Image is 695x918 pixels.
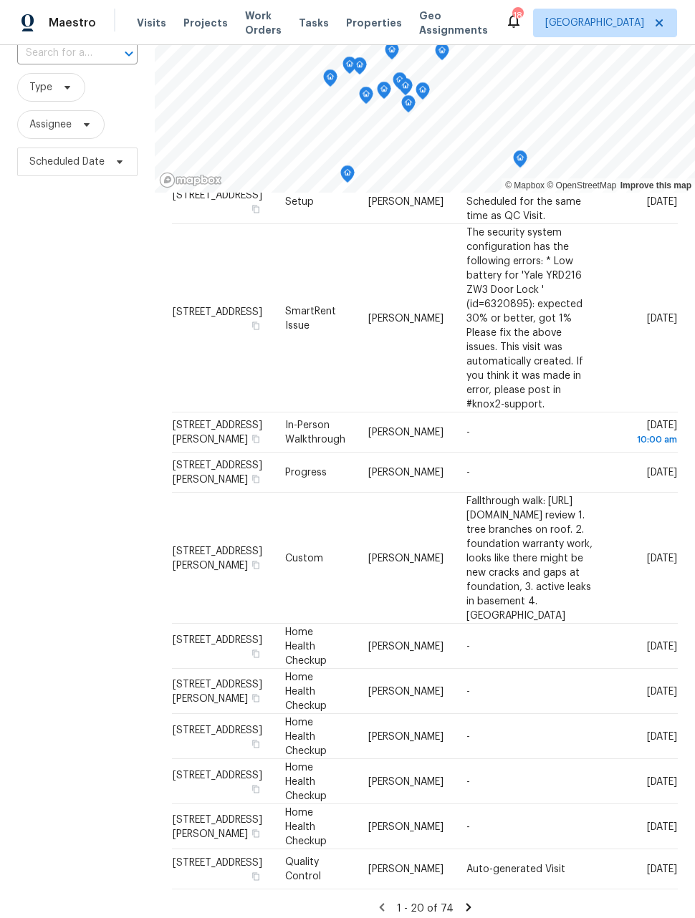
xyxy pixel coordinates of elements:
span: [PERSON_NAME] [368,821,444,831]
div: Map marker [401,95,416,117]
span: [PERSON_NAME] [368,731,444,741]
span: Progress [285,468,327,478]
span: [GEOGRAPHIC_DATA] [545,16,644,30]
span: The security system configuration has the following errors: * Low battery for 'Yale YRD216 ZW3 Do... [466,227,583,409]
span: Setup [285,196,314,206]
div: Map marker [359,87,373,109]
span: [PERSON_NAME] [368,196,444,206]
span: [DATE] [647,313,677,323]
span: [DATE] [647,641,677,651]
button: Copy Address [249,558,262,571]
span: [STREET_ADDRESS][PERSON_NAME] [173,814,262,839]
span: [STREET_ADDRESS] [173,306,262,317]
span: Assignee [29,117,72,132]
span: - [466,821,470,831]
span: [PERSON_NAME] [368,427,444,438]
span: [PERSON_NAME] [368,864,444,874]
button: Copy Address [249,782,262,795]
span: Scheduled Date [29,155,105,169]
button: Open [119,44,139,64]
span: - [466,427,470,438]
div: 18 [512,9,522,23]
span: [STREET_ADDRESS] [173,858,262,868]
span: [STREET_ADDRESS] [173,770,262,780]
span: Auto-generated Visit [466,864,565,874]
span: Home Health Checkup [285,807,327,846]
span: Home Health Checkup [285,672,327,710]
a: Mapbox homepage [159,172,222,188]
span: [PERSON_NAME] [368,641,444,651]
span: Properties [346,16,402,30]
div: Map marker [385,42,399,64]
button: Copy Address [249,691,262,704]
button: Copy Address [249,473,262,485]
span: [DATE] [647,776,677,786]
span: - [466,641,470,651]
div: Map marker [353,57,367,79]
span: Custom [285,553,323,563]
span: - [466,468,470,478]
span: [DATE] [647,468,677,478]
span: Type [29,80,52,95]
span: [PERSON_NAME] [368,686,444,696]
div: Map marker [342,57,357,79]
div: Map marker [340,165,355,188]
span: [PERSON_NAME] [368,468,444,478]
span: Fallthrough walk: [URL][DOMAIN_NAME] review 1. tree branches on roof. 2. foundation warranty work... [466,496,593,620]
button: Copy Address [249,319,262,332]
div: Map marker [513,150,527,173]
span: [STREET_ADDRESS][PERSON_NAME] [173,546,262,570]
div: Map marker [435,43,449,65]
span: Home Health Checkup [285,762,327,801]
span: [DATE] [647,686,677,696]
button: Copy Address [249,826,262,839]
div: 10:00 am [616,433,677,447]
div: Map marker [393,72,407,95]
span: [DATE] [647,864,677,874]
button: Copy Address [249,202,262,215]
span: Tasks [299,18,329,28]
span: [STREET_ADDRESS][PERSON_NAME] [173,679,262,703]
span: [PERSON_NAME] [368,776,444,786]
span: Work Orders [245,9,282,37]
span: [DATE] [647,196,677,206]
span: [DATE] [647,731,677,741]
span: SmartRent Issue [285,306,336,330]
button: Copy Address [249,870,262,883]
span: [DATE] [616,420,677,447]
div: Map marker [323,69,337,92]
span: Projects [183,16,228,30]
span: [DATE] [647,553,677,563]
span: In-Person Walkthrough [285,420,345,445]
div: Map marker [398,78,413,100]
a: Improve this map [620,180,691,190]
span: [STREET_ADDRESS] [173,725,262,735]
span: - [466,686,470,696]
input: Search for an address... [17,42,97,64]
span: Visits [137,16,166,30]
button: Copy Address [249,737,262,750]
span: [PERSON_NAME] [368,553,444,563]
span: Quality Control [285,857,321,881]
span: - [466,731,470,741]
span: [STREET_ADDRESS] [173,190,262,200]
span: 1 - 20 of 74 [397,904,454,914]
span: Geo Assignments [419,9,488,37]
span: [PERSON_NAME] [368,313,444,323]
button: Copy Address [249,433,262,445]
span: Home Health Checkup [285,627,327,665]
span: [STREET_ADDRESS] [173,634,262,644]
span: [DATE] [647,821,677,831]
span: Home Health Checkup [285,717,327,755]
div: Map marker [416,82,430,105]
span: - [466,776,470,786]
div: Map marker [377,82,391,104]
a: OpenStreetMap [547,180,616,190]
button: Copy Address [249,647,262,659]
span: Maestro [49,16,96,30]
span: Auto-generated visit. Scheduled for the same time as QC Visit. [466,182,581,221]
span: [STREET_ADDRESS][PERSON_NAME] [173,460,262,485]
a: Mapbox [505,180,545,190]
span: [STREET_ADDRESS][PERSON_NAME] [173,420,262,445]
